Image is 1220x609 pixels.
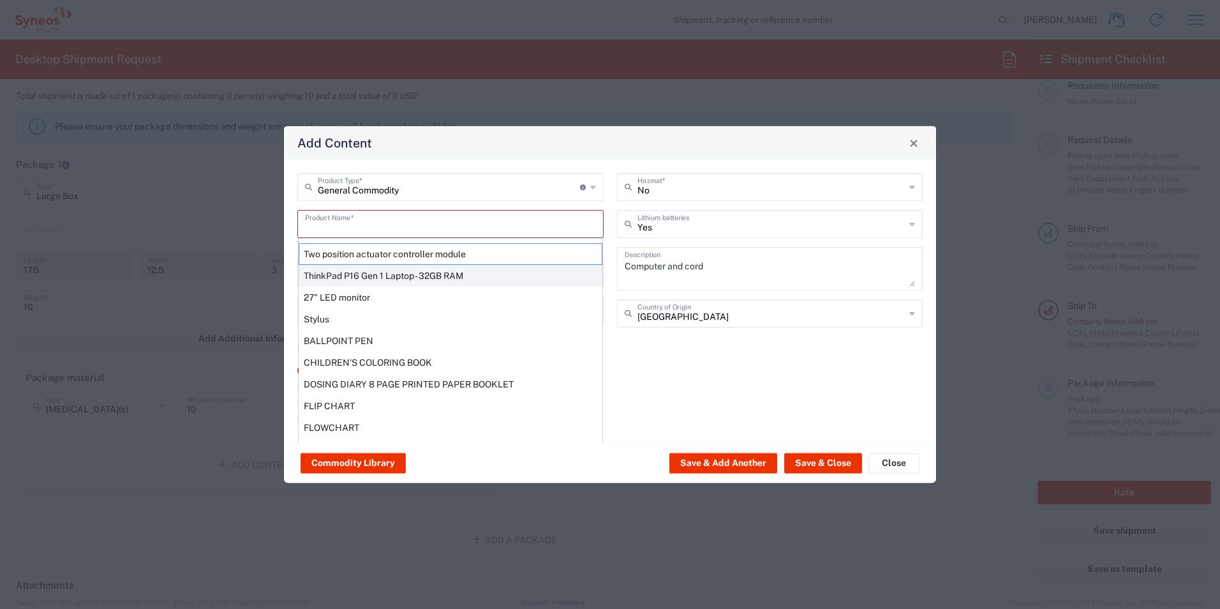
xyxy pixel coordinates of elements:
[299,352,602,373] div: CHILDREN'S COLORING BOOK
[299,308,602,330] div: Stylus
[299,439,602,460] div: MINI PROTOCOL BOOKLET (140 PAGE)
[784,453,862,474] button: Save & Close
[297,133,372,152] h4: Add Content
[297,398,505,409] label: Metal Packed with Equipment (UN3091, PI969)
[299,287,602,308] div: 27" LED monitor
[299,373,602,395] div: DOSING DIARY 8 PAGE PRINTED PAPER BOOKLET
[299,243,602,265] div: Two position actuator controller module
[299,417,602,439] div: FLOWCHART
[297,238,604,250] div: This field is required
[669,453,777,474] button: Save & Add Another
[297,414,505,425] label: Metal Contained in Equipment (UN3091, PI970)
[297,341,923,357] h4: Lithium batteries
[299,330,602,352] div: BALLPOINT PEN
[301,453,406,474] button: Commodity Library
[905,134,923,152] button: Close
[299,265,602,287] div: ThinkPad P16 Gen 1 Laptop - 32GB RAM
[299,395,602,417] div: FLIP CHART
[297,382,495,393] label: Ion Contained in Equipment (UN3481, PI967)
[868,453,919,474] button: Close
[297,366,495,377] label: Ion Packed with Equipment (UN3481, PI966)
